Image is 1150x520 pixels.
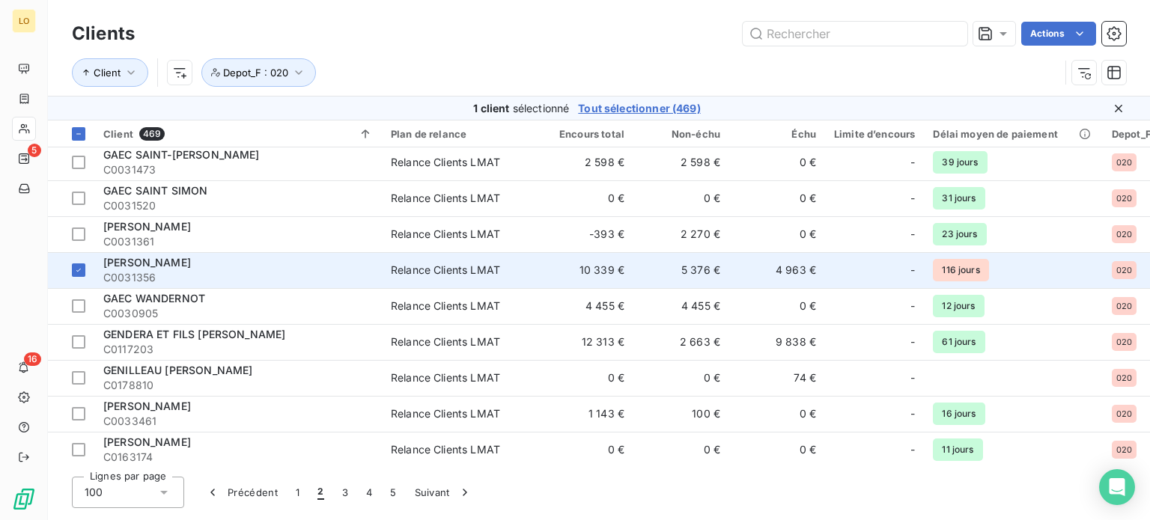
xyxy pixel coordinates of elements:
span: C0031361 [103,234,373,249]
span: - [910,299,915,313]
span: C0033461 [103,414,373,429]
div: Plan de relance [391,128,529,140]
span: - [910,442,915,457]
td: 2 663 € [633,324,729,360]
span: 020 [1116,158,1132,167]
button: 3 [333,477,357,508]
span: GENDERA ET FILS [PERSON_NAME] [103,328,285,340]
span: GAEC WANDERNOT [103,292,205,305]
span: 2 [317,485,323,500]
div: Relance Clients LMAT [391,442,500,457]
div: Limite d’encours [834,128,915,140]
td: 4 455 € [538,288,633,324]
img: Logo LeanPay [12,487,36,511]
span: 5 [28,144,41,157]
span: GAEC SAINT SIMON [103,184,207,197]
div: Relance Clients LMAT [391,406,500,421]
span: 116 jours [933,259,988,281]
span: - [910,370,915,385]
span: 020 [1116,266,1132,275]
span: 020 [1116,230,1132,239]
td: 0 € [729,144,825,180]
div: LO [12,9,36,33]
td: 74 € [729,360,825,396]
td: 0 € [633,432,729,468]
a: 5 [12,147,35,171]
span: C0117203 [103,342,373,357]
span: [PERSON_NAME] [103,220,191,233]
span: - [910,406,915,421]
div: Relance Clients LMAT [391,227,500,242]
div: Relance Clients LMAT [391,370,500,385]
td: 0 € [729,216,825,252]
span: C0030905 [103,306,373,321]
span: GENILLEAU [PERSON_NAME] [103,364,252,376]
span: C0163174 [103,450,373,465]
span: 1 client [473,102,509,114]
td: 1 143 € [538,396,633,432]
div: Relance Clients LMAT [391,263,500,278]
span: Client [103,128,133,140]
span: 020 [1116,409,1132,418]
td: 9 838 € [729,324,825,360]
td: 0 € [633,360,729,396]
div: Encours total [547,128,624,140]
span: 469 [139,127,165,141]
span: Tout sélectionner (469) [578,101,700,116]
span: Client [94,67,121,79]
span: C0031473 [103,162,373,177]
td: 2 270 € [633,216,729,252]
span: 61 jours [933,331,985,353]
span: [PERSON_NAME] [103,435,191,448]
span: 39 jours [933,151,987,174]
button: Précédent [196,477,287,508]
div: Relance Clients LMAT [391,334,500,349]
span: - [910,334,915,349]
td: 0 € [538,360,633,396]
span: - [910,191,915,206]
button: 1 [287,477,308,508]
td: 4 455 € [633,288,729,324]
button: Depot_F : 020 [201,58,316,87]
span: 11 jours [933,438,982,461]
div: Relance Clients LMAT [391,299,500,313]
span: - [910,227,915,242]
div: Relance Clients LMAT [391,191,500,206]
button: Suivant [406,477,481,508]
span: 100 [85,485,103,500]
h3: Clients [72,20,135,47]
span: 12 jours [933,295,984,317]
span: 020 [1116,337,1132,346]
td: 100 € [633,396,729,432]
span: 23 jours [933,223,986,245]
span: C0178810 [103,378,373,393]
span: GAEC SAINT-[PERSON_NAME] [103,148,260,161]
input: Rechercher [743,22,967,46]
span: [PERSON_NAME] [103,256,191,269]
div: Délai moyen de paiement [933,128,1093,140]
span: 16 jours [933,403,985,425]
div: Relance Clients LMAT [391,155,500,170]
button: 4 [357,477,381,508]
span: 020 [1116,194,1132,203]
td: 10 339 € [538,252,633,288]
span: 020 [1116,373,1132,382]
td: 5 376 € [633,252,729,288]
td: 0 € [633,180,729,216]
span: 020 [1116,445,1132,454]
td: 0 € [729,288,825,324]
button: Actions [1021,22,1096,46]
td: 2 598 € [538,144,633,180]
button: Client [72,58,148,87]
span: 16 [24,352,41,366]
button: 5 [381,477,405,508]
span: 31 jours [933,187,985,209]
td: -393 € [538,216,633,252]
td: 12 313 € [538,324,633,360]
td: 0 € [729,432,825,468]
span: C0031356 [103,270,373,285]
div: Non-échu [642,128,720,140]
span: sélectionné [513,102,570,114]
td: 0 € [729,180,825,216]
div: Échu [738,128,816,140]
